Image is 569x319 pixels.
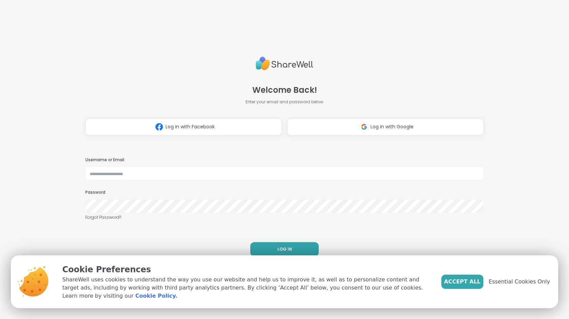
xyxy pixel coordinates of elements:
[246,99,323,105] span: Enter your email and password below
[62,276,430,300] p: ShareWell uses cookies to understand the way you use our website and help us to improve it, as we...
[489,278,550,286] span: Essential Cookies Only
[153,121,166,133] img: ShareWell Logomark
[85,119,282,135] button: Log in with Facebook
[252,84,317,96] span: Welcome Back!
[85,214,484,220] a: Forgot Password?
[441,275,483,289] button: Accept All
[250,242,319,256] button: LOG IN
[166,123,215,130] span: Log in with Facebook
[371,123,414,130] span: Log in with Google
[444,278,481,286] span: Accept All
[135,292,177,300] a: Cookie Policy.
[358,121,371,133] img: ShareWell Logomark
[287,119,484,135] button: Log in with Google
[62,263,430,276] p: Cookie Preferences
[85,157,484,163] h3: Username or Email
[85,190,484,195] h3: Password
[256,54,313,73] img: ShareWell Logo
[277,246,292,252] span: LOG IN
